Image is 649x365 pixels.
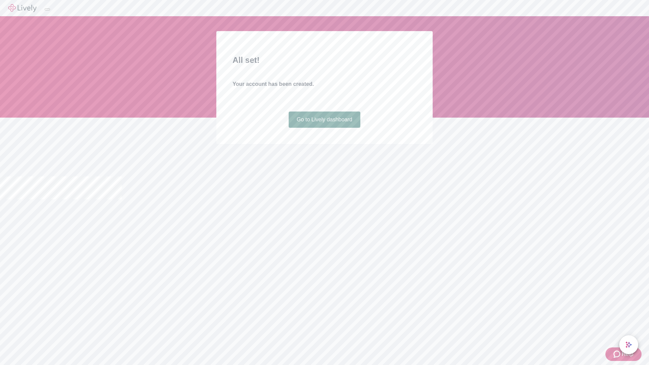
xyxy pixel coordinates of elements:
[605,347,642,361] button: Zendesk support iconHelp
[619,335,638,354] button: chat
[45,8,50,10] button: Log out
[622,350,633,358] span: Help
[625,341,632,348] svg: Lively AI Assistant
[233,54,416,66] h2: All set!
[289,112,361,128] a: Go to Lively dashboard
[233,80,416,88] h4: Your account has been created.
[8,4,37,12] img: Lively
[614,350,622,358] svg: Zendesk support icon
